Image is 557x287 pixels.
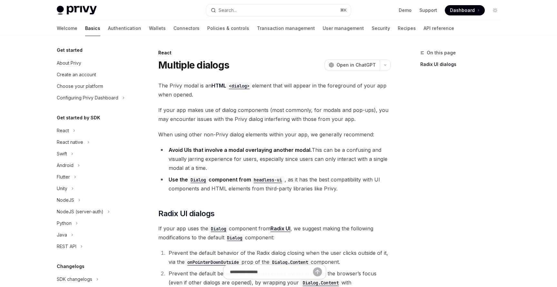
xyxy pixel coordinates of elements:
[219,6,237,14] div: Search...
[224,234,245,241] a: Dialog
[52,69,134,80] a: Create an account
[158,81,391,99] span: The Privy modal is an element that will appear in the foreground of your app when opened.
[167,248,391,266] li: Prevent the default behavior of the Radix dialog closing when the user clicks outside of it, via ...
[52,80,134,92] a: Choose your platform
[158,59,229,71] h1: Multiple dialogs
[52,183,134,194] button: Unity
[108,21,141,36] a: Authentication
[158,145,391,172] li: This can be a confusing and visually jarring experience for users, especially since users can onl...
[270,225,290,232] a: Radix UI
[158,106,391,124] span: If your app makes use of dialog components (most commonly, for modals and pop-ups), you may encou...
[52,160,134,171] button: Android
[158,175,391,193] li: , as it has the best compatibility with UI components and HTML elements from third-party librarie...
[52,136,134,148] button: React native
[57,59,81,67] div: About Privy
[52,125,134,136] button: React
[269,259,311,265] a: Dialog.Content
[158,224,391,242] span: If your app uses the component from , we suggest making the following modifications to the defaul...
[57,263,84,270] h5: Changelogs
[57,46,83,54] h5: Get started
[158,130,391,139] span: When using other non-Privy dialog elements within your app, we generally recommend:
[208,225,229,232] code: Dialog
[57,208,103,216] div: NodeJS (server-auth)
[85,21,100,36] a: Basics
[251,176,285,183] a: headless-ui
[323,21,364,36] a: User management
[57,173,70,181] div: Flutter
[450,7,475,14] span: Dashboard
[169,176,285,183] strong: Use the component from
[158,208,214,219] span: Radix UI dialogs
[399,7,412,14] a: Demo
[169,147,312,153] strong: Avoid UIs that involve a modal overlaying another modal.
[325,60,380,70] button: Open in ChatGPT
[420,59,505,69] a: Radix UI dialogs
[57,243,76,250] div: REST API
[52,57,134,69] a: About Privy
[372,21,390,36] a: Security
[230,265,313,279] input: Ask a question...
[257,21,315,36] a: Transaction management
[57,94,118,102] div: Configuring Privy Dashboard
[424,21,454,36] a: API reference
[52,218,134,229] button: Python
[52,206,134,218] button: NodeJS (server-auth)
[269,259,311,266] code: Dialog.Content
[52,148,134,160] button: Swift
[211,82,252,89] a: HTML<dialog>
[57,114,100,122] h5: Get started by SDK
[57,196,74,204] div: NodeJS
[224,234,245,241] code: Dialog
[158,50,391,56] div: React
[185,259,241,265] a: onPointerDownOutside
[490,5,500,15] button: Toggle dark mode
[206,5,351,16] button: Search...⌘K
[52,92,134,104] button: Configuring Privy Dashboard
[251,176,285,183] code: headless-ui
[188,176,209,183] a: Dialog
[149,21,166,36] a: Wallets
[57,275,92,283] div: SDK changelogs
[52,241,134,252] button: REST API
[208,225,229,232] a: Dialog
[57,127,69,134] div: React
[52,194,134,206] button: NodeJS
[427,49,456,57] span: On this page
[57,150,67,158] div: Swift
[207,21,249,36] a: Policies & controls
[185,259,241,266] code: onPointerDownOutside
[57,71,96,79] div: Create an account
[52,273,134,285] button: SDK changelogs
[57,162,73,169] div: Android
[57,138,83,146] div: React native
[57,6,97,15] img: light logo
[57,231,67,239] div: Java
[340,8,347,13] span: ⌘ K
[52,171,134,183] button: Flutter
[445,5,485,15] a: Dashboard
[188,176,209,183] code: Dialog
[398,21,416,36] a: Recipes
[57,219,72,227] div: Python
[419,7,437,14] a: Support
[57,185,67,192] div: Unity
[57,21,77,36] a: Welcome
[313,267,322,276] button: Send message
[337,62,376,68] span: Open in ChatGPT
[52,229,134,241] button: Java
[173,21,200,36] a: Connectors
[57,82,103,90] div: Choose your platform
[226,82,252,89] code: <dialog>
